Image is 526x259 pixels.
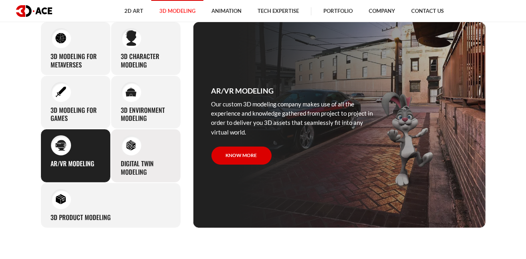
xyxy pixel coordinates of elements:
h3: AR/VR modeling [51,159,95,168]
h3: AR/VR modeling [211,85,274,96]
h3: 3D modeling for games [51,106,100,123]
h3: 3D Product Modeling [51,213,111,222]
img: 3D environment modeling [126,87,136,97]
img: 3D modeling for games [55,86,66,97]
p: Our custom 3D modeling company makes use of all the experience and knowledge gathered from projec... [211,100,376,137]
h3: 3D Modeling for Metaverses [51,52,100,69]
h3: 3D environment modeling [121,106,171,123]
a: Know more [211,147,272,165]
img: 3D character modeling [126,30,136,47]
img: 3D Modeling for Metaverses [55,33,66,43]
h3: Digital Twin modeling [121,159,171,176]
img: logo dark [16,5,52,17]
h3: 3D character modeling [121,52,171,69]
img: Digital Twin modeling [126,140,136,151]
img: AR/VR modeling [55,140,66,151]
img: 3D Product Modeling [55,194,66,204]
